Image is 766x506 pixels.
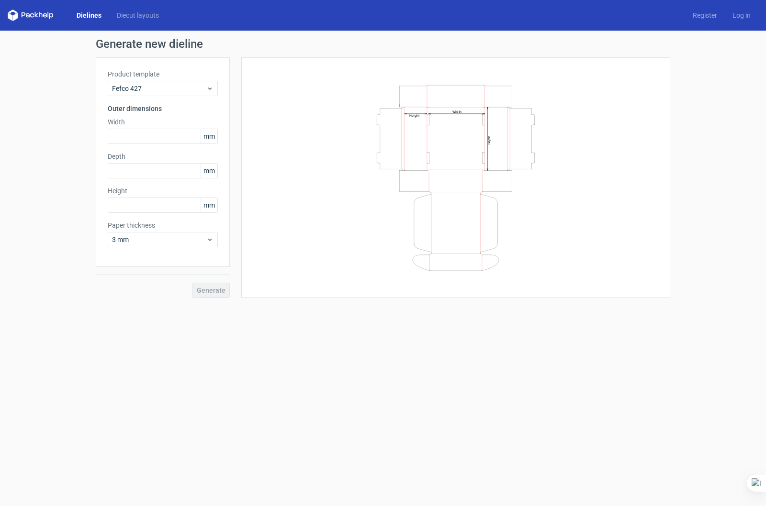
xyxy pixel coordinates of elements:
[409,113,419,117] text: Height
[685,11,725,20] a: Register
[452,109,462,113] text: Width
[108,69,218,79] label: Product template
[487,135,491,144] text: Depth
[201,198,217,212] span: mm
[69,11,109,20] a: Dielines
[201,164,217,178] span: mm
[112,84,206,93] span: Fefco 427
[108,152,218,161] label: Depth
[109,11,167,20] a: Diecut layouts
[108,117,218,127] label: Width
[96,38,670,50] h1: Generate new dieline
[108,104,218,113] h3: Outer dimensions
[201,129,217,143] span: mm
[112,235,206,244] span: 3 mm
[725,11,758,20] a: Log in
[108,220,218,230] label: Paper thickness
[108,186,218,196] label: Height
